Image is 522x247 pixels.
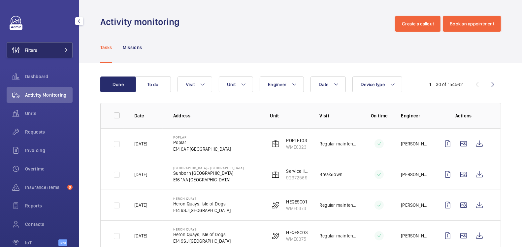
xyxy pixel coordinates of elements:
[186,82,195,87] span: Visit
[319,202,357,208] p: Regular maintenance
[25,92,73,98] span: Activity Monitoring
[25,184,65,191] span: Insurance items
[310,77,346,92] button: Date
[134,232,147,239] p: [DATE]
[135,77,171,92] button: To do
[319,232,357,239] p: Regular maintenance
[319,140,357,147] p: Regular maintenance
[173,227,231,231] p: Heron Quays
[368,112,390,119] p: On time
[272,140,279,148] img: elevator.svg
[440,112,487,119] p: Actions
[319,82,328,87] span: Date
[272,201,279,209] img: escalator.svg
[319,112,357,119] p: Visit
[100,77,136,92] button: Done
[443,16,501,32] button: Book an appointment
[25,202,73,209] span: Reports
[173,207,231,214] p: E14 9SJ [GEOGRAPHIC_DATA]
[58,239,67,246] span: Beta
[134,202,147,208] p: [DATE]
[173,135,231,139] p: Poplar
[173,166,245,170] p: [GEOGRAPHIC_DATA]- [GEOGRAPHIC_DATA]
[173,112,260,119] p: Address
[286,229,308,236] p: HEQESC03
[272,232,279,240] img: escalator.svg
[173,170,245,176] p: Sunborn [GEOGRAPHIC_DATA]
[270,112,309,119] p: Unit
[352,77,402,92] button: Device type
[134,171,147,178] p: [DATE]
[173,197,231,201] p: Heron Quays
[25,166,73,172] span: Overtime
[429,81,463,88] div: 1 – 30 of 154562
[25,110,73,117] span: Units
[395,16,440,32] button: Create a callout
[401,171,429,178] p: [PERSON_NAME]
[272,170,279,178] img: elevator.svg
[260,77,304,92] button: Engineer
[361,82,385,87] span: Device type
[286,199,307,205] p: HEQESC01
[178,77,212,92] button: Visit
[286,205,307,212] p: WME0373
[173,201,231,207] p: Heron Quays, Isle of Dogs
[173,139,231,146] p: Poplar
[401,232,429,239] p: [PERSON_NAME]
[134,140,147,147] p: [DATE]
[319,171,343,178] p: Breakdown
[134,112,163,119] p: Date
[286,144,307,150] p: WME0323
[401,202,429,208] p: [PERSON_NAME]
[173,238,231,244] p: E14 9SJ [GEOGRAPHIC_DATA]
[25,47,37,53] span: Filters
[227,82,236,87] span: Unit
[286,168,309,174] p: Service lift LH
[286,137,307,144] p: POPLFT03
[173,231,231,238] p: Heron Quays, Isle of Dogs
[25,73,73,80] span: Dashboard
[7,42,73,58] button: Filters
[100,44,112,51] p: Tasks
[173,176,245,183] p: E16 1AA [GEOGRAPHIC_DATA]
[401,140,429,147] p: [PERSON_NAME]
[286,236,308,242] p: WME0375
[268,82,286,87] span: Engineer
[219,77,253,92] button: Unit
[25,239,58,246] span: IoT
[25,221,73,228] span: Contacts
[286,174,309,181] p: 92372569
[25,129,73,135] span: Requests
[123,44,142,51] p: Missions
[67,185,73,190] span: 6
[25,147,73,154] span: Invoicing
[173,146,231,152] p: E14 0AF [GEOGRAPHIC_DATA]
[401,112,429,119] p: Engineer
[100,16,183,28] h1: Activity monitoring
